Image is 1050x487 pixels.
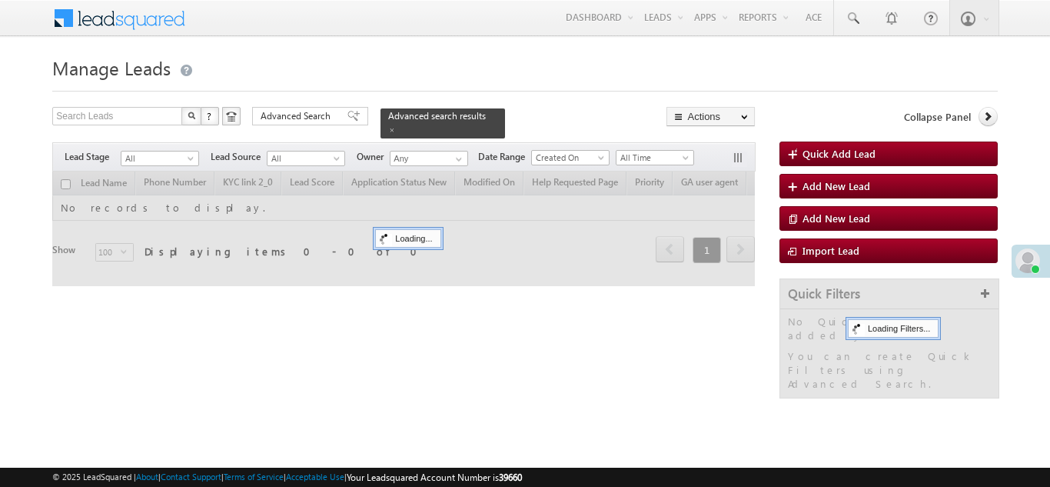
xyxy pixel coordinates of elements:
[52,470,522,485] span: © 2025 LeadSquared | | | | |
[188,112,195,119] img: Search
[161,472,221,482] a: Contact Support
[211,150,267,164] span: Lead Source
[207,109,214,122] span: ?
[666,107,755,126] button: Actions
[121,152,194,165] span: All
[267,151,345,166] a: All
[388,110,486,122] span: Advanced search results
[532,151,605,165] span: Created On
[478,150,531,164] span: Date Range
[375,229,440,248] div: Loading...
[802,179,870,192] span: Add New Lead
[531,150,610,165] a: Created On
[904,110,971,124] span: Collapse Panel
[136,472,158,482] a: About
[65,150,121,164] span: Lead Stage
[848,319,939,338] div: Loading Filters...
[499,472,522,483] span: 39660
[447,152,467,167] a: Show All Items
[802,147,876,160] span: Quick Add Lead
[357,150,390,164] span: Owner
[267,152,341,165] span: All
[347,472,522,483] span: Your Leadsquared Account Number is
[616,150,694,165] a: All Time
[201,107,219,125] button: ?
[261,109,335,123] span: Advanced Search
[802,212,870,225] span: Add New Lead
[616,151,689,165] span: All Time
[121,151,199,166] a: All
[224,472,284,482] a: Terms of Service
[802,244,859,257] span: Import Lead
[52,55,171,80] span: Manage Leads
[286,472,344,482] a: Acceptable Use
[390,151,468,166] input: Type to Search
